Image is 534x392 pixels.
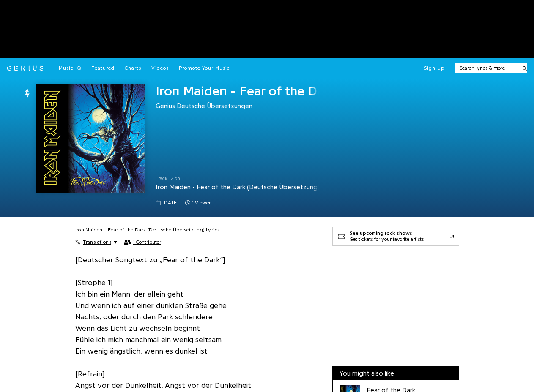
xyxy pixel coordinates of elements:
span: Videos [151,65,169,71]
span: Track 12 on [156,175,319,182]
button: Sign Up [424,65,444,72]
span: Charts [125,65,141,71]
a: See upcoming rock showsGet tickets for your favorite artists [332,227,459,246]
input: Search lyrics & more [455,65,518,72]
span: Promote Your Music [179,65,230,71]
span: Translations [83,239,111,245]
span: 1 viewer [185,199,211,207]
span: 1 viewer [192,199,211,207]
a: Iron Maiden - Fear of the Dark (Deutsche Übersetzung)* [156,184,329,191]
a: Featured [91,65,115,72]
h2: Iron Maiden - Fear of the Dark (Deutsche Übersetzung) Lyrics [75,227,220,234]
a: Videos [151,65,169,72]
span: Music IQ [59,65,81,71]
span: Iron Maiden - Fear of the Dark (Deutsche Übersetzung) [156,84,484,98]
a: Music IQ [59,65,81,72]
div: Get tickets for your favorite artists [350,237,424,242]
button: Translations [75,239,117,245]
a: Promote Your Music [179,65,230,72]
span: Featured [91,65,115,71]
div: You might also like [333,367,459,380]
button: 1 Contributor [124,239,161,245]
img: Cover art for Iron Maiden - Fear of the Dark (Deutsche Übersetzung) by Genius Deutsche Übersetzungen [36,84,145,193]
span: [DATE] [162,199,178,207]
div: See upcoming rock shows [350,231,424,237]
span: 1 Contributor [133,239,161,245]
a: Genius Deutsche Übersetzungen [156,103,252,109]
a: Charts [125,65,141,72]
